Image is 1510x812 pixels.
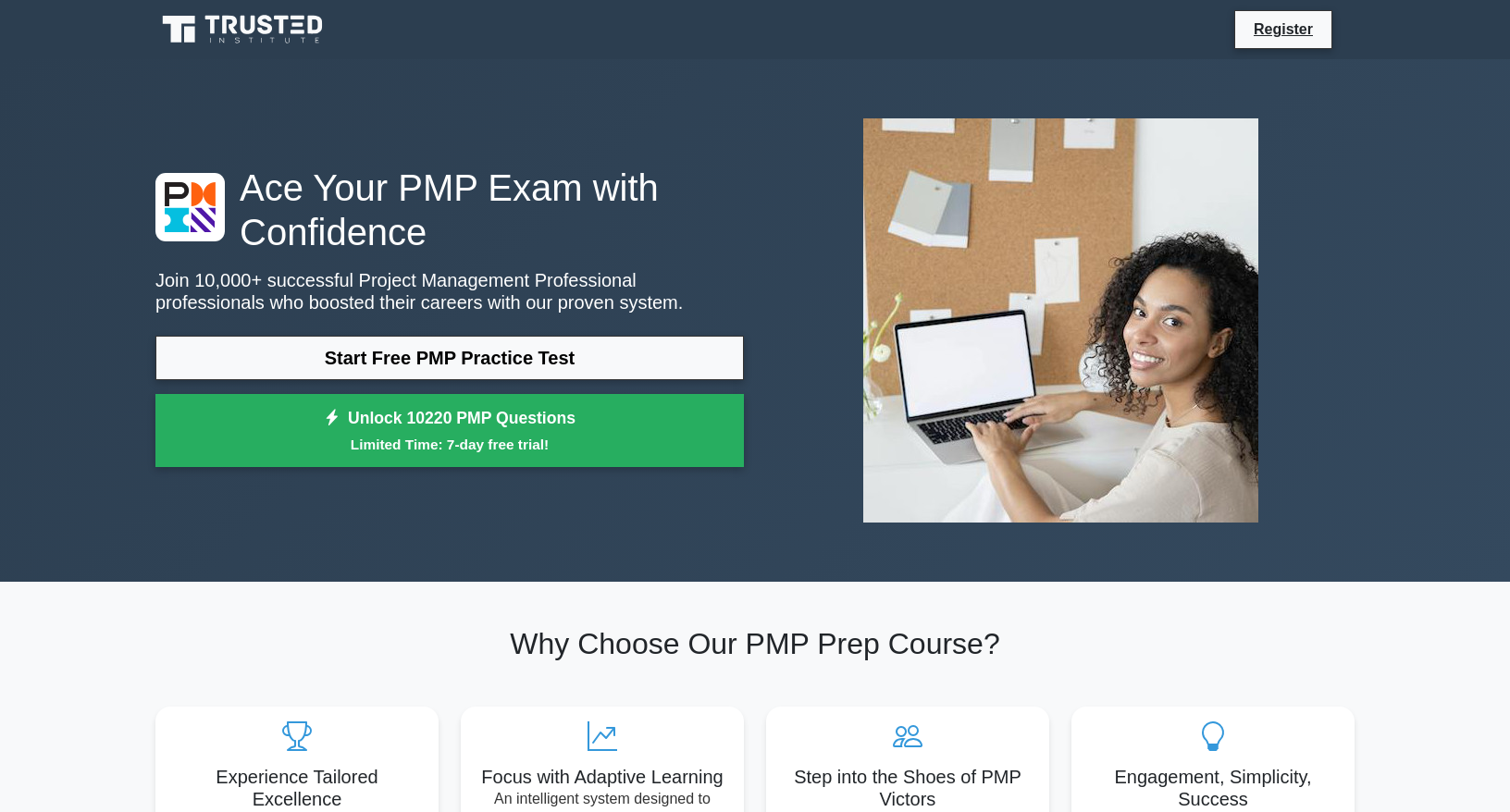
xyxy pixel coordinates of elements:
h2: Why Choose Our PMP Prep Course? [155,626,1355,661]
a: Start Free PMP Practice Test [155,336,744,380]
p: Join 10,000+ successful Project Management Professional professionals who boosted their careers w... [155,269,744,314]
a: Register [1243,18,1324,41]
h5: Focus with Adaptive Learning [476,766,729,788]
h5: Engagement, Simplicity, Success [1086,766,1340,810]
a: Unlock 10220 PMP QuestionsLimited Time: 7-day free trial! [155,394,744,468]
small: Limited Time: 7-day free trial! [179,434,721,455]
h5: Step into the Shoes of PMP Victors [781,766,1034,810]
h1: Ace Your PMP Exam with Confidence [155,166,744,254]
h5: Experience Tailored Excellence [170,766,424,810]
